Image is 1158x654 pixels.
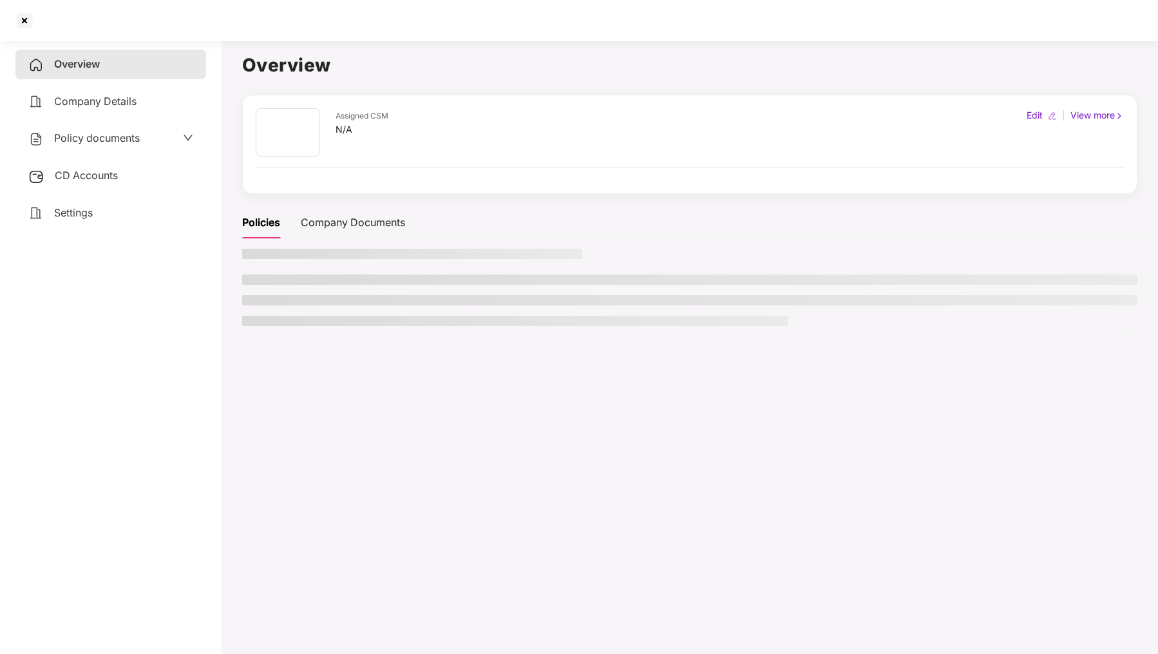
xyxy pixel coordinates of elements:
span: Overview [54,57,100,70]
span: Company Details [54,95,137,108]
div: View more [1068,108,1126,122]
img: rightIcon [1115,111,1124,120]
span: down [183,133,193,143]
div: N/A [336,122,388,137]
div: Company Documents [301,215,405,231]
div: Assigned CSM [336,110,388,122]
img: svg+xml;base64,PHN2ZyB3aWR0aD0iMjUiIGhlaWdodD0iMjQiIHZpZXdCb3g9IjAgMCAyNSAyNCIgZmlsbD0ibm9uZSIgeG... [28,169,44,184]
img: editIcon [1048,111,1057,120]
span: Settings [54,206,93,219]
span: Policy documents [54,131,140,144]
h1: Overview [242,51,1137,79]
div: Edit [1024,108,1045,122]
img: svg+xml;base64,PHN2ZyB4bWxucz0iaHR0cDovL3d3dy53My5vcmcvMjAwMC9zdmciIHdpZHRoPSIyNCIgaGVpZ2h0PSIyNC... [28,57,44,73]
img: svg+xml;base64,PHN2ZyB4bWxucz0iaHR0cDovL3d3dy53My5vcmcvMjAwMC9zdmciIHdpZHRoPSIyNCIgaGVpZ2h0PSIyNC... [28,206,44,221]
div: | [1059,108,1068,122]
span: CD Accounts [55,169,118,182]
img: svg+xml;base64,PHN2ZyB4bWxucz0iaHR0cDovL3d3dy53My5vcmcvMjAwMC9zdmciIHdpZHRoPSIyNCIgaGVpZ2h0PSIyNC... [28,131,44,147]
div: Policies [242,215,280,231]
img: svg+xml;base64,PHN2ZyB4bWxucz0iaHR0cDovL3d3dy53My5vcmcvMjAwMC9zdmciIHdpZHRoPSIyNCIgaGVpZ2h0PSIyNC... [28,94,44,110]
